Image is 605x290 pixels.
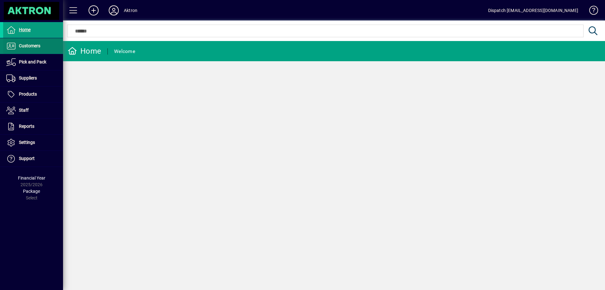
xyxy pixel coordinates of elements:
div: Welcome [114,46,135,56]
span: Support [19,156,35,161]
div: Aktron [124,5,137,15]
a: Pick and Pack [3,54,63,70]
a: Customers [3,38,63,54]
span: Package [23,189,40,194]
a: Knowledge Base [585,1,597,22]
a: Support [3,151,63,167]
span: Customers [19,43,40,48]
span: Financial Year [18,175,45,181]
a: Staff [3,103,63,118]
div: Home [68,46,101,56]
a: Reports [3,119,63,134]
button: Add [84,5,104,16]
a: Settings [3,135,63,151]
a: Products [3,86,63,102]
button: Profile [104,5,124,16]
span: Pick and Pack [19,59,46,64]
span: Products [19,92,37,97]
span: Reports [19,124,34,129]
span: Home [19,27,31,32]
span: Staff [19,108,29,113]
div: Dispatch [EMAIL_ADDRESS][DOMAIN_NAME] [488,5,578,15]
span: Suppliers [19,75,37,80]
a: Suppliers [3,70,63,86]
span: Settings [19,140,35,145]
